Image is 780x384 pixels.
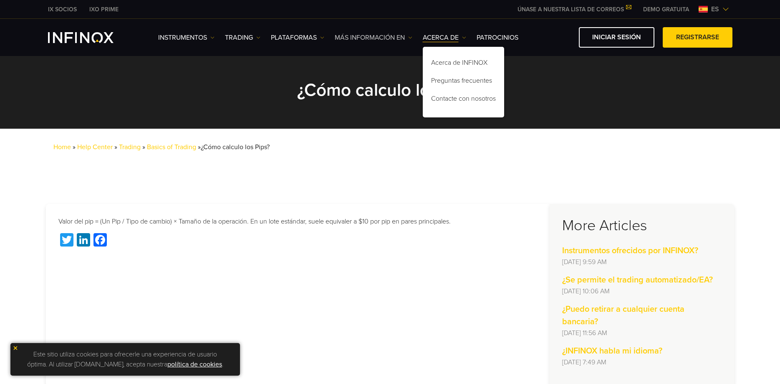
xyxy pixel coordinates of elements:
[42,5,83,14] a: INFINOX
[147,143,196,151] a: Basics of Trading
[142,143,270,151] span: »
[114,143,270,151] span: »
[15,347,236,371] p: Este sitio utiliza cookies para ofrecerle una experiencia de usuario óptima. Al utilizar [DOMAIN_...
[562,328,722,338] p: [DATE] 11:56 AM
[167,360,222,369] a: política de cookies
[562,274,722,296] a: ¿Se permite el trading automatizado/EA? [DATE] 10:06 AM
[562,304,684,327] strong: ¿Puedo retirar a cualquier cuenta bancaria?
[158,33,215,43] a: Instrumentos
[562,275,713,285] strong: ¿Se permite el trading automatizado/EA?
[562,345,722,367] a: ¿INFINOX habla mi idioma? [DATE] 7:49 AM
[77,143,113,151] a: Help Center
[562,244,722,267] a: Instrumentos ofrecidos por INFINOX? [DATE] 9:59 AM
[13,345,18,351] img: yellow close icon
[511,6,637,13] a: ÚNASE A NUESTRA LISTA DE CORREOS
[423,33,466,43] a: ACERCA DE
[708,4,722,14] span: es
[562,303,722,338] a: ¿Puedo retirar a cualquier cuenta bancaria? [DATE] 11:56 AM
[423,73,504,91] a: Preguntas frecuentes
[477,33,518,43] a: Patrocinios
[58,233,75,249] a: Twitter
[202,79,578,101] h2: ¿Cómo calculo los Pips?
[73,143,76,151] span: »
[119,143,141,151] a: Trading
[92,233,109,249] a: Facebook
[423,91,504,109] a: Contacte con nosotros
[83,5,125,14] a: INFINOX
[335,33,412,43] a: Más información en
[53,143,71,151] a: Home
[423,55,504,73] a: Acerca de INFINOX
[562,257,722,267] p: [DATE] 9:59 AM
[271,33,324,43] a: PLATAFORMAS
[637,5,695,14] a: INFINOX MENU
[562,246,698,256] strong: Instrumentos ofrecidos por INFINOX?
[198,143,270,151] span: »
[562,346,662,356] strong: ¿INFINOX habla mi idioma?
[75,233,92,249] a: LinkedIn
[579,27,654,48] a: Iniciar sesión
[562,286,722,296] p: [DATE] 10:06 AM
[562,216,722,235] h3: More Articles
[225,33,260,43] a: TRADING
[663,27,732,48] a: Registrarse
[562,357,722,367] p: [DATE] 7:49 AM
[48,32,133,43] a: INFINOX Logo
[201,143,270,151] span: ¿Cómo calculo los Pips?
[58,216,537,226] p: Valor del pip = (Un Pip / Tipo de cambio) × Tamaño de la operación. En un lote estándar, suele eq...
